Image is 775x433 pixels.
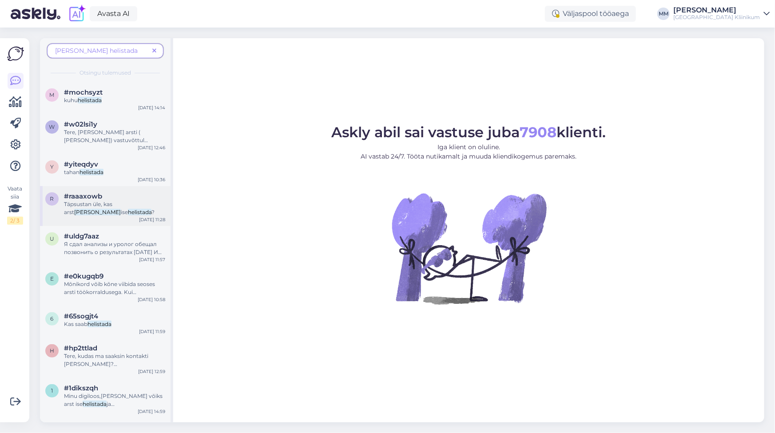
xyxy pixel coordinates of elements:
[78,97,102,103] mark: helistada
[673,14,760,21] div: [GEOGRAPHIC_DATA] Kliinikum
[64,393,163,407] span: Minu digiloos,[PERSON_NAME] võiks arst ise
[139,328,165,335] div: [DATE] 11:59
[50,347,54,354] span: h
[673,7,770,21] a: [PERSON_NAME][GEOGRAPHIC_DATA] Kliinikum
[7,217,23,225] div: 2 / 3
[64,201,112,215] span: Täpsustan üle, kas arst
[139,216,165,223] div: [DATE] 11:28
[64,353,148,375] span: Tere, kudas ma saaksin kontakti [PERSON_NAME]? Arst
[64,97,78,103] span: kuhu
[128,209,151,215] mark: helistada
[332,143,606,161] p: Iga klient on oluline. AI vastab 24/7. Tööta nutikamalt ja muuda kliendikogemus paremaks.
[545,6,636,22] div: Väljaspool tööaega
[64,272,103,280] span: #e0kugqb9
[138,368,165,375] div: [DATE] 12:59
[332,123,606,141] span: Askly abil sai vastuse juba klienti.
[121,209,128,215] span: ise
[50,235,54,242] span: u
[64,281,155,303] span: Mõnikord võib kõne viibida seoses arsti töökorraldusega. Kui ta
[79,169,103,175] mark: helistada
[7,45,24,62] img: Askly Logo
[51,387,53,394] span: 1
[673,7,760,14] div: [PERSON_NAME]
[50,275,54,282] span: e
[49,123,55,130] span: w
[64,321,87,327] span: Kas saab
[389,168,549,328] img: No Chat active
[50,163,54,170] span: y
[64,169,79,175] span: tahan
[90,6,137,21] a: Avasta AI
[139,256,165,263] div: [DATE] 11:57
[83,401,107,407] mark: helistada
[50,195,54,202] span: r
[7,185,23,225] div: Vaata siia
[50,91,55,98] span: m
[64,241,162,263] span: Я сдал анализы и уролог обещал позвонить о результатах [DATE] И до сегодня не позвонил
[64,192,102,200] span: #raaaxowb
[87,321,111,327] mark: helistada
[64,160,98,168] span: #yiteqdyv
[64,312,98,320] span: #65sogjt4
[657,8,670,20] div: MM
[68,4,86,23] img: explore-ai
[138,408,165,415] div: [DATE] 14:59
[138,176,165,183] div: [DATE] 10:36
[138,144,165,151] div: [DATE] 12:46
[64,88,103,96] span: #mochsyzt
[64,232,99,240] span: #uldg7aaz
[138,296,165,303] div: [DATE] 10:58
[55,47,138,55] span: [PERSON_NAME] helistada
[151,209,155,215] span: ?
[64,129,148,159] span: Tere, [PERSON_NAME] arsti ( [PERSON_NAME]) vastuvõttul [DATE]. Tegin erivaid analüüse. Arst
[520,123,557,141] b: 7908
[64,344,97,352] span: #hp2ttlad
[138,104,165,111] div: [DATE] 14:14
[51,315,54,322] span: 6
[64,384,98,392] span: #1dikszqh
[74,209,121,215] mark: [PERSON_NAME]
[64,120,97,128] span: #w02lsi1y
[79,69,131,77] span: Otsingu tulemused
